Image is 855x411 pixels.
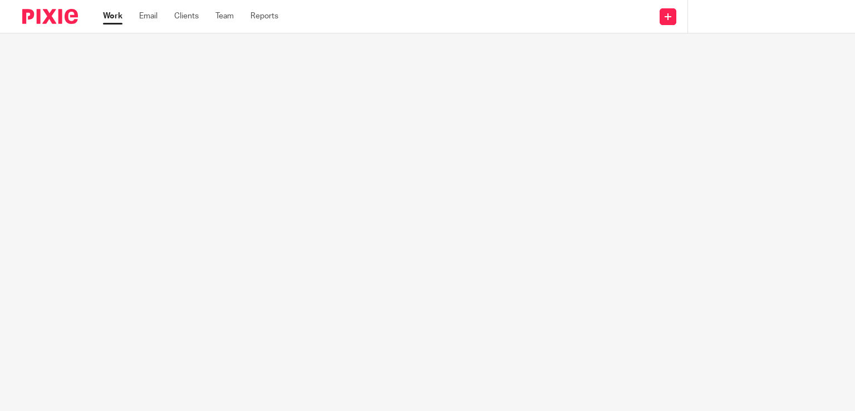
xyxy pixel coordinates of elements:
a: Team [215,11,234,22]
a: Email [139,11,158,22]
a: Reports [250,11,278,22]
a: Clients [174,11,199,22]
img: Pixie [22,9,78,24]
a: Work [103,11,122,22]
